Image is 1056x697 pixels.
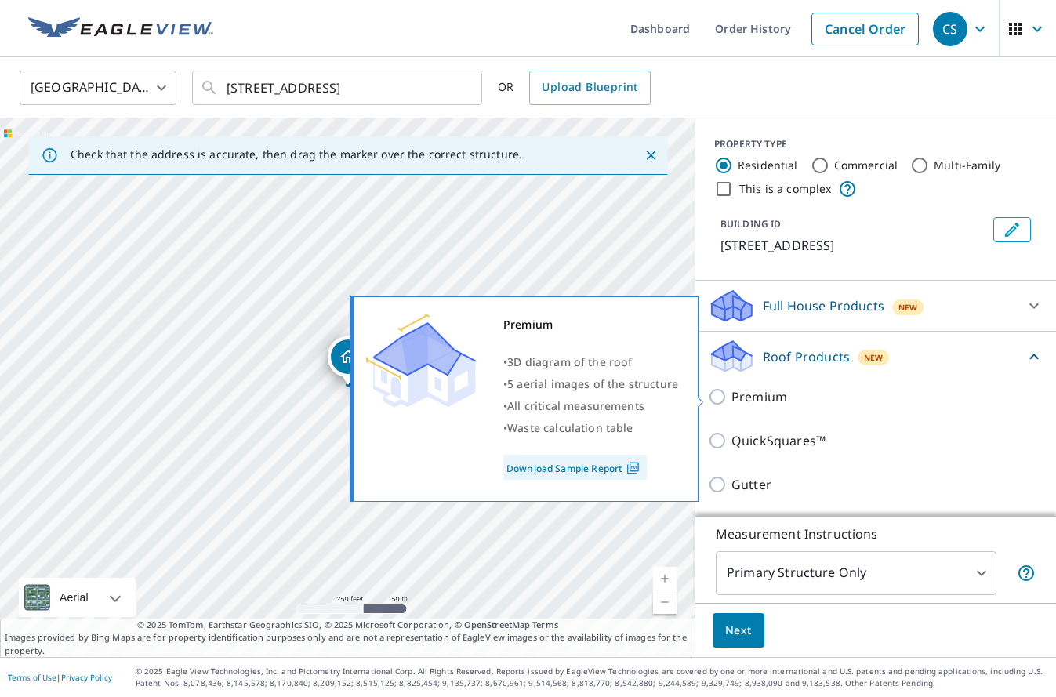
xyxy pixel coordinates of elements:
[137,619,558,632] span: © 2025 TomTom, Earthstar Geographics SIO, © 2025 Microsoft Corporation, ©
[61,672,112,683] a: Privacy Policy
[532,619,558,630] a: Terms
[19,578,136,617] div: Aerial
[1017,564,1036,583] span: Your report will include only the primary structure on the property. For example, a detached gara...
[725,621,752,641] span: Next
[716,525,1036,543] p: Measurement Instructions
[834,158,898,173] label: Commercial
[720,217,781,231] p: BUILDING ID
[731,387,787,406] p: Premium
[731,431,826,450] p: QuickSquares™
[653,567,677,590] a: Current Level 17, Zoom In
[763,296,884,315] p: Full House Products
[464,619,530,630] a: OpenStreetMap
[55,578,93,617] div: Aerial
[503,314,678,336] div: Premium
[71,147,522,162] p: Check that the address is accurate, then drag the marker over the correct structure.
[507,354,632,369] span: 3D diagram of the roof
[716,551,996,595] div: Primary Structure Only
[622,461,644,475] img: Pdf Icon
[227,66,450,110] input: Search by address or latitude-longitude
[366,314,476,408] img: Premium
[328,336,368,385] div: Dropped pin, building 1, Residential property, 4114 Ash Ct Loveland, CO 80538
[640,145,661,165] button: Close
[503,395,678,417] div: •
[503,351,678,373] div: •
[503,455,647,480] a: Download Sample Report
[738,158,798,173] label: Residential
[708,338,1043,375] div: Roof ProductsNew
[529,71,650,105] a: Upload Blueprint
[934,158,1000,173] label: Multi-Family
[898,301,917,314] span: New
[503,417,678,439] div: •
[136,666,1048,689] p: © 2025 Eagle View Technologies, Inc. and Pictometry International Corp. All Rights Reserved. Repo...
[653,590,677,614] a: Current Level 17, Zoom Out
[28,17,213,41] img: EV Logo
[933,12,967,46] div: CS
[763,347,850,366] p: Roof Products
[811,13,919,45] a: Cancel Order
[8,673,112,682] p: |
[8,672,56,683] a: Terms of Use
[864,351,883,364] span: New
[720,236,987,255] p: [STREET_ADDRESS]
[708,287,1043,325] div: Full House ProductsNew
[507,420,633,435] span: Waste calculation table
[507,398,644,413] span: All critical measurements
[731,475,771,494] p: Gutter
[713,613,764,648] button: Next
[993,217,1031,242] button: Edit building 1
[507,376,678,391] span: 5 aerial images of the structure
[739,181,832,197] label: This is a complex
[542,78,637,97] span: Upload Blueprint
[498,71,651,105] div: OR
[714,137,1037,151] div: PROPERTY TYPE
[20,66,176,110] div: [GEOGRAPHIC_DATA]
[503,373,678,395] div: •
